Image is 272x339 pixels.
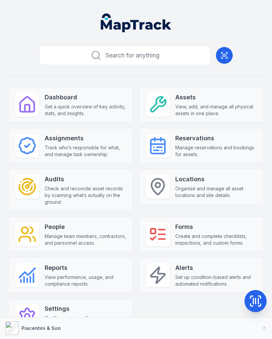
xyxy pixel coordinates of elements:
strong: Piacentini & Son [21,325,61,331]
span: Track who’s responsible for what, and manage task ownership. [45,144,126,158]
a: PeopleManage team members, contractors, and personnel access. [8,216,133,252]
strong: Assignments [45,134,126,143]
button: Search for anything [39,46,211,65]
a: AssignmentsTrack who’s responsible for what, and manage task ownership. [8,128,133,163]
span: Create and complete checklists, inspections, and custom forms. [175,233,257,246]
nav: Global [93,13,179,32]
strong: People [45,222,126,232]
strong: Dashboard [45,93,126,102]
span: Search for anything [105,51,160,60]
span: Set up condition-based alerts and automated notifications. [175,274,257,287]
strong: Settings [45,304,126,313]
strong: Locations [175,175,257,184]
span: Manage reservations and bookings for assets. [175,144,257,158]
strong: Audits [45,175,126,184]
a: SettingsConfigure app preferences, integrations, and permissions. [8,298,133,334]
a: ReservationsManage reservations and bookings for assets. [139,128,264,163]
span: Check and reconcile asset records by scanning what’s actually on the ground. [45,185,126,205]
span: Manage team members, contractors, and personnel access. [45,233,126,246]
strong: Assets [175,93,257,102]
strong: Alerts [175,263,257,273]
strong: Reports [45,263,126,273]
a: AlertsSet up condition-based alerts and automated notifications. [139,257,264,293]
a: AuditsCheck and reconcile asset records by scanning what’s actually on the ground. [8,169,133,211]
span: Organise and manage all asset locations and site details. [175,185,257,199]
a: LocationsOrganise and manage all asset locations and site details. [139,169,264,204]
a: AssetsView, add, and manage all physical assets in one place. [139,87,264,123]
a: FormsCreate and complete checklists, inspections, and custom forms. [139,216,264,252]
span: View performance, usage, and compliance reports. [45,274,126,287]
a: DashboardGet a quick overview of key activity, stats, and insights. [8,87,133,123]
a: ReportsView performance, usage, and compliance reports. [8,257,133,293]
span: View, add, and manage all physical assets in one place. [175,103,257,117]
span: Get a quick overview of key activity, stats, and insights. [45,103,126,117]
strong: Forms [175,222,257,232]
span: Configure app preferences, integrations, and permissions. [45,315,126,328]
strong: Reservations [175,134,257,143]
